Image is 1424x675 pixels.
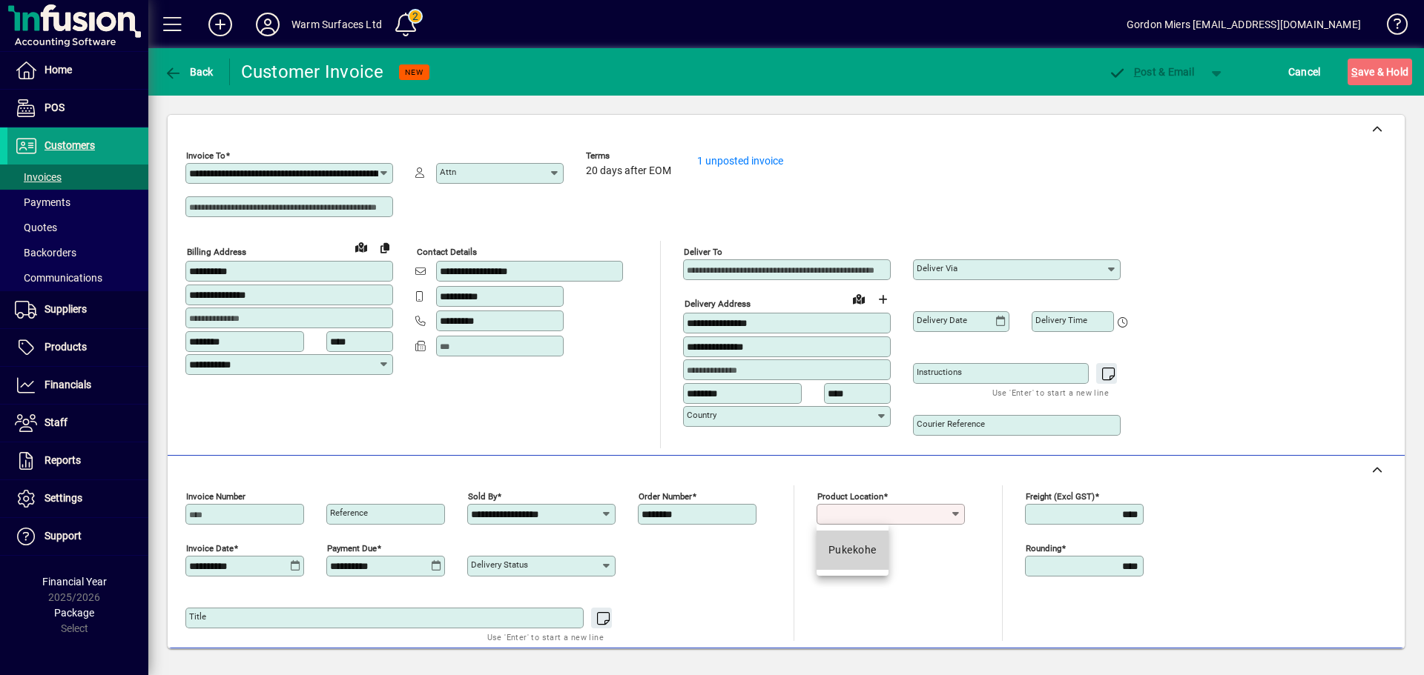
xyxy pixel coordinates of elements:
a: POS [7,90,148,127]
mat-label: Delivery date [917,315,967,325]
a: Financials [7,367,148,404]
span: Support [44,530,82,542]
span: Staff [44,416,67,428]
a: View on map [847,287,871,310]
mat-hint: Use 'Enter' to start a new line [992,384,1109,401]
div: Customer Invoice [241,60,384,84]
div: Gordon Miers [EMAIL_ADDRESS][DOMAIN_NAME] [1127,13,1361,36]
span: NEW [405,67,423,77]
span: Backorders [15,247,76,259]
button: Profile [244,11,291,38]
span: Communications [15,272,102,284]
mat-label: Attn [440,167,456,177]
span: Settings [44,492,82,504]
a: Reports [7,442,148,479]
mat-label: Invoice number [186,491,245,502]
mat-label: Payment due [327,543,377,553]
button: Add [197,11,244,38]
button: Back [160,59,217,85]
mat-label: Country [687,410,716,420]
mat-label: Freight (excl GST) [1026,491,1095,502]
span: Quotes [15,222,57,233]
a: Settings [7,480,148,517]
span: POS [44,102,65,113]
span: Terms [586,151,675,161]
span: Reports [44,454,81,466]
a: Knowledge Base [1376,3,1405,51]
a: 1 unposted invoice [697,155,783,167]
a: Communications [7,265,148,290]
a: Payments [7,190,148,215]
button: Cancel [1285,59,1325,85]
span: ave & Hold [1351,60,1408,84]
mat-label: Deliver To [684,247,722,257]
span: P [1134,66,1141,78]
a: Home [7,52,148,89]
mat-option: Pukekohe [817,531,889,570]
app-page-header-button: Back [148,59,230,85]
mat-label: Product location [817,491,883,502]
span: Financial Year [42,576,107,588]
span: Suppliers [44,303,87,315]
mat-label: Invoice date [186,543,234,553]
mat-label: Invoice To [186,150,225,161]
span: 20 days after EOM [586,165,671,177]
a: Suppliers [7,291,148,328]
span: Back [164,66,214,78]
a: Support [7,518,148,555]
span: Invoices [15,171,62,183]
mat-label: Sold by [468,491,497,502]
button: Post & Email [1101,59,1201,85]
button: Save & Hold [1348,59,1412,85]
mat-label: Delivery status [471,559,528,570]
span: Home [44,64,72,76]
a: View on map [349,235,373,259]
span: Cancel [1288,60,1321,84]
span: Customers [44,139,95,151]
mat-label: Instructions [917,367,962,377]
div: Warm Surfaces Ltd [291,13,382,36]
span: Package [54,607,94,619]
a: Quotes [7,215,148,240]
span: Payments [15,196,70,208]
a: Invoices [7,164,148,190]
mat-label: Title [189,611,206,622]
span: ost & Email [1108,66,1194,78]
mat-label: Reference [330,508,368,518]
mat-label: Courier Reference [917,419,985,429]
span: Products [44,341,87,353]
mat-hint: Use 'Enter' to start a new line [487,628,604,645]
a: Staff [7,405,148,442]
a: Backorders [7,240,148,265]
a: Products [7,329,148,366]
div: Pukekohe [828,542,877,558]
mat-label: Delivery time [1035,315,1087,325]
button: Copy to Delivery address [373,236,397,259]
span: S [1351,66,1357,78]
mat-label: Deliver via [917,263,957,273]
span: Financials [44,379,91,390]
mat-label: Rounding [1026,543,1061,553]
button: Choose address [871,287,894,311]
mat-label: Order number [639,491,692,502]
